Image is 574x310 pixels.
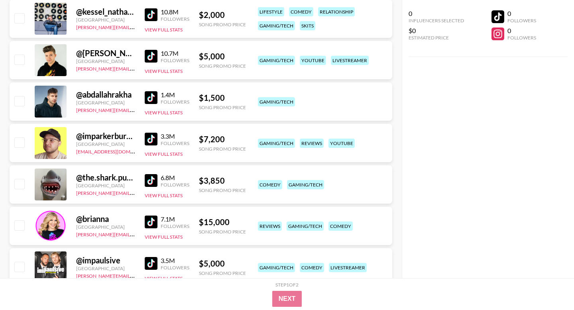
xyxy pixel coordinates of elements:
div: gaming/tech [258,263,295,272]
div: 3.5M [161,257,189,265]
div: Followers [161,57,189,63]
div: comedy [258,180,282,189]
div: Followers [161,16,189,22]
a: [PERSON_NAME][EMAIL_ADDRESS][DOMAIN_NAME] [76,271,194,279]
div: @ abdallahrakha [76,90,135,100]
button: View Full Stats [145,234,183,240]
iframe: Drift Widget Chat Controller [534,270,564,300]
div: gaming/tech [258,97,295,106]
div: $ 15,000 [199,217,246,227]
div: $ 1,500 [199,93,246,103]
div: @ kessel_nathan_official [76,7,135,17]
div: 7.1M [161,215,189,223]
div: 1.4M [161,91,189,99]
div: gaming/tech [287,180,324,189]
div: 6.8M [161,174,189,182]
div: @ impaulsive [76,255,135,265]
div: @ the.shark.puppet [76,173,135,182]
div: Followers [507,18,536,24]
button: View Full Stats [145,275,183,281]
div: reviews [258,222,282,231]
div: youtube [300,56,326,65]
div: 10.7M [161,49,189,57]
img: TikTok [145,257,157,270]
div: [GEOGRAPHIC_DATA] [76,141,135,147]
div: gaming/tech [258,21,295,30]
div: $ 2,000 [199,10,246,20]
div: [GEOGRAPHIC_DATA] [76,17,135,23]
button: View Full Stats [145,27,183,33]
div: Song Promo Price [199,104,246,110]
div: Followers [161,99,189,105]
div: $ 3,850 [199,176,246,186]
button: View Full Stats [145,68,183,74]
div: Estimated Price [409,35,464,41]
a: [PERSON_NAME][EMAIL_ADDRESS][DOMAIN_NAME] [76,23,194,30]
div: [GEOGRAPHIC_DATA] [76,58,135,64]
img: TikTok [145,133,157,145]
div: [GEOGRAPHIC_DATA] [76,182,135,188]
div: 10.8M [161,8,189,16]
div: [GEOGRAPHIC_DATA] [76,224,135,230]
div: youtube [328,139,355,148]
div: relationship [318,7,355,16]
div: [GEOGRAPHIC_DATA] [76,265,135,271]
div: @ [PERSON_NAME] [76,48,135,58]
div: Followers [161,182,189,188]
a: [PERSON_NAME][EMAIL_ADDRESS][DOMAIN_NAME] [76,230,194,237]
div: Followers [161,140,189,146]
div: Song Promo Price [199,146,246,152]
div: Song Promo Price [199,187,246,193]
img: TikTok [145,216,157,228]
div: comedy [328,222,353,231]
div: Followers [507,35,536,41]
div: gaming/tech [258,139,295,148]
div: 0 [507,27,536,35]
div: $ 5,000 [199,51,246,61]
div: reviews [300,139,324,148]
img: TikTok [145,8,157,21]
button: View Full Stats [145,110,183,116]
img: TikTok [145,50,157,63]
div: livestreamer [331,56,369,65]
a: [EMAIL_ADDRESS][DOMAIN_NAME] [76,147,156,155]
div: 3.3M [161,132,189,140]
div: Followers [161,265,189,271]
div: 0 [409,10,464,18]
button: View Full Stats [145,151,183,157]
div: [GEOGRAPHIC_DATA] [76,100,135,106]
div: skits [300,21,315,30]
div: Song Promo Price [199,270,246,276]
div: comedy [300,263,324,272]
div: Song Promo Price [199,229,246,235]
div: livestreamer [329,263,367,272]
div: Song Promo Price [199,63,246,69]
div: gaming/tech [258,56,295,65]
a: [PERSON_NAME][EMAIL_ADDRESS][DOMAIN_NAME] [76,64,194,72]
div: gaming/tech [287,222,324,231]
button: Next [272,291,302,307]
img: TikTok [145,91,157,104]
div: Influencers Selected [409,18,464,24]
div: 0 [507,10,536,18]
button: View Full Stats [145,192,183,198]
div: $0 [409,27,464,35]
div: $ 7,200 [199,134,246,144]
img: TikTok [145,174,157,187]
div: Song Promo Price [199,22,246,27]
div: @ brianna [76,214,135,224]
div: @ imparkerburton [76,131,135,141]
a: [PERSON_NAME][EMAIL_ADDRESS][DOMAIN_NAME] [76,188,194,196]
a: [PERSON_NAME][EMAIL_ADDRESS][DOMAIN_NAME] [76,106,194,113]
div: Followers [161,223,189,229]
div: comedy [289,7,313,16]
div: lifestyle [258,7,284,16]
div: $ 5,000 [199,259,246,269]
div: Step 1 of 2 [275,282,299,288]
